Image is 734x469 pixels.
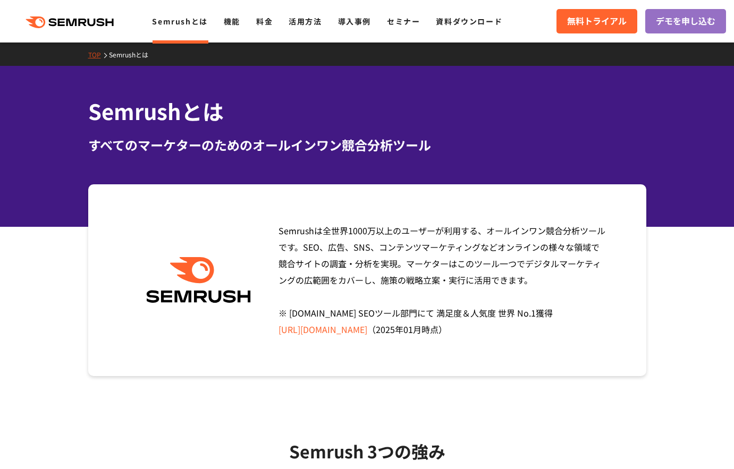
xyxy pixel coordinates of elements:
[279,323,367,336] a: [URL][DOMAIN_NAME]
[567,14,627,28] span: 無料トライアル
[645,9,726,33] a: デモを申し込む
[224,16,240,27] a: 機能
[115,438,620,464] h3: Semrush 3つの強み
[256,16,273,27] a: 料金
[88,135,646,155] div: すべてのマーケターのためのオールインワン競合分析ツール
[338,16,371,27] a: 導入事例
[109,50,156,59] a: Semrushとは
[152,16,207,27] a: Semrushとは
[289,16,322,27] a: 活用方法
[279,224,605,336] span: Semrushは全世界1000万以上のユーザーが利用する、オールインワン競合分析ツールです。SEO、広告、SNS、コンテンツマーケティングなどオンラインの様々な領域で競合サイトの調査・分析を実現...
[436,16,502,27] a: 資料ダウンロード
[88,96,646,127] h1: Semrushとは
[387,16,420,27] a: セミナー
[556,9,637,33] a: 無料トライアル
[656,14,715,28] span: デモを申し込む
[88,50,109,59] a: TOP
[141,257,256,303] img: Semrush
